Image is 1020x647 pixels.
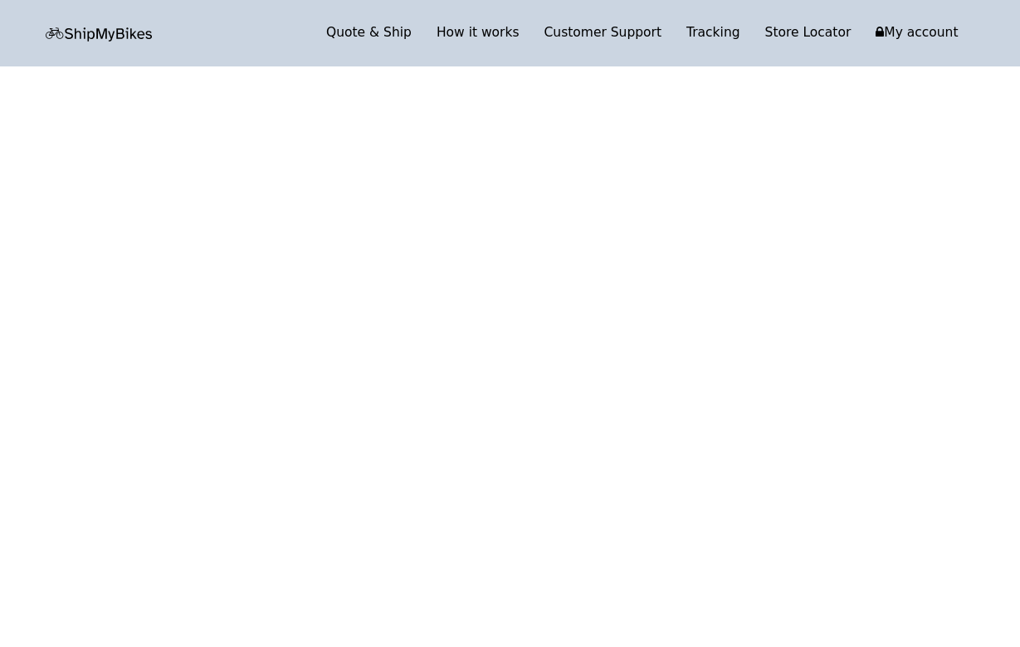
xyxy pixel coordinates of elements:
a: Tracking [674,22,753,45]
a: Quote & Ship [314,22,424,45]
a: Store Locator [753,22,864,45]
a: How it works [424,22,532,45]
iframe: chat widget [950,581,1003,630]
img: letsbox [46,27,154,42]
a: My account [863,22,970,45]
a: Customer Support [532,22,675,45]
